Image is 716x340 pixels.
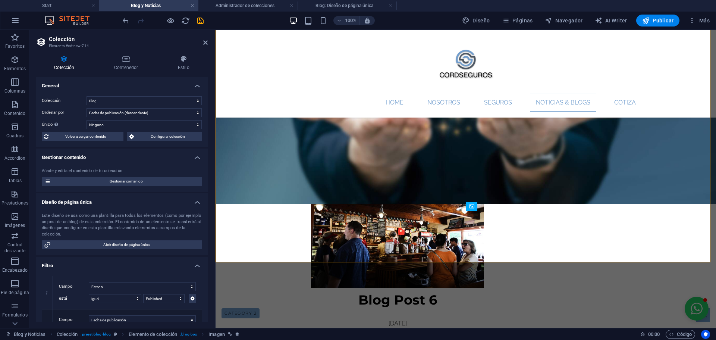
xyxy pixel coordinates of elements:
i: Deshacer: change_paginate (Ctrl+Z) [122,16,130,25]
img: tab_keywords_by_traffic_grey.svg [79,43,85,49]
img: logo_orange.svg [12,12,18,18]
h4: Colección [36,55,96,71]
div: v 4.0.25 [21,12,37,18]
img: Editor Logo [43,16,99,25]
i: Guardar (Ctrl+S) [196,16,205,25]
span: Diseño [462,17,490,24]
img: tab_domain_overview_orange.svg [31,43,37,49]
button: Navegador [542,15,586,26]
label: Colección [42,96,87,105]
button: AI Writer [592,15,630,26]
span: 00 00 [648,330,660,339]
button: Publicar [636,15,680,26]
button: Páginas [499,15,536,26]
p: Tablas [8,178,22,184]
i: Este elemento está vinculado a una colección [235,332,240,337]
button: undo [121,16,130,25]
p: Favoritos [5,43,25,49]
nav: breadcrumb [57,330,240,339]
div: Diseño (Ctrl+Alt+Y) [459,15,493,26]
button: reload [181,16,190,25]
span: Volver a cargar contenido [51,132,121,141]
h4: General [36,77,208,90]
h6: Tiempo de la sesión [640,330,660,339]
span: Haz clic para seleccionar y doble clic para editar [129,330,177,339]
h4: Blog y Noticias [99,1,198,10]
div: Este diseño se usa como una plantilla para todos los elementos (como por ejemplo un post de un bl... [42,213,202,237]
p: Formularios [2,312,27,318]
p: Prestaciones [1,200,28,206]
label: Campo [59,282,89,291]
span: . blog-box [180,330,197,339]
p: Contenido [4,110,25,116]
div: Palabras clave [88,44,119,49]
h4: Gestionar contenido [36,149,208,162]
div: Añade y edita el contenido de tu colección. [42,168,202,174]
button: Código [666,330,695,339]
h2: Colección [49,36,208,43]
button: Haz clic para salir del modo de previsualización y seguir editando [166,16,175,25]
button: Más [685,15,713,26]
button: Usercentrics [701,330,710,339]
button: Abrir diseño de página única [42,240,202,249]
h4: Blog: Diseño de página única [298,1,397,10]
span: Más [688,17,710,24]
span: Configurar colección [136,132,200,141]
h3: Elemento #ed-new-714 [49,43,193,49]
span: Abrir diseño de página única [53,240,200,249]
a: Haz clic para cancelar la selección y doble clic para abrir páginas [6,330,46,339]
span: Código [669,330,692,339]
p: Imágenes [5,222,25,228]
span: Haz clic para seleccionar y doble clic para editar [208,330,225,339]
span: Haz clic para seleccionar y doble clic para editar [57,330,78,339]
p: Pie de página [1,290,29,296]
button: save [196,16,205,25]
div: Dominio: [DOMAIN_NAME] [19,19,84,25]
h4: Administrador de colecciones [198,1,298,10]
span: : [653,331,654,337]
h6: 100% [345,16,357,25]
button: Diseño [459,15,493,26]
i: Este elemento está vinculado [228,332,232,336]
button: Volver a cargar contenido [42,132,123,141]
label: Único [42,120,87,129]
button: 100% [333,16,360,25]
em: 1 [41,290,52,296]
span: AI Writer [595,17,627,24]
i: Al redimensionar, ajustar el nivel de zoom automáticamente para ajustarse al dispositivo elegido. [364,17,371,24]
label: Ordenar por [42,108,87,117]
i: Este elemento es un preajuste personalizable [114,332,117,336]
p: Columnas [4,88,26,94]
span: Páginas [502,17,533,24]
span: . preset-blog-blog [81,330,111,339]
span: Publicar [642,17,674,24]
span: Gestionar contenido [53,177,200,186]
label: Campo [59,315,89,324]
button: Gestionar contenido [42,177,202,186]
p: Elementos [4,66,26,72]
h4: Diseño de página única [36,193,208,207]
span: Navegador [545,17,583,24]
h4: Estilo [160,55,208,71]
label: está [59,294,89,303]
p: Encabezado [2,267,28,273]
i: Volver a cargar página [181,16,190,25]
h4: Filtro [36,257,208,270]
p: Cuadros [6,133,24,139]
h4: Contenedor [96,55,160,71]
img: website_grey.svg [12,19,18,25]
button: Open chat window [469,267,493,291]
div: Dominio [39,44,57,49]
button: Configurar colección [127,132,202,141]
p: Accordion [4,155,25,161]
